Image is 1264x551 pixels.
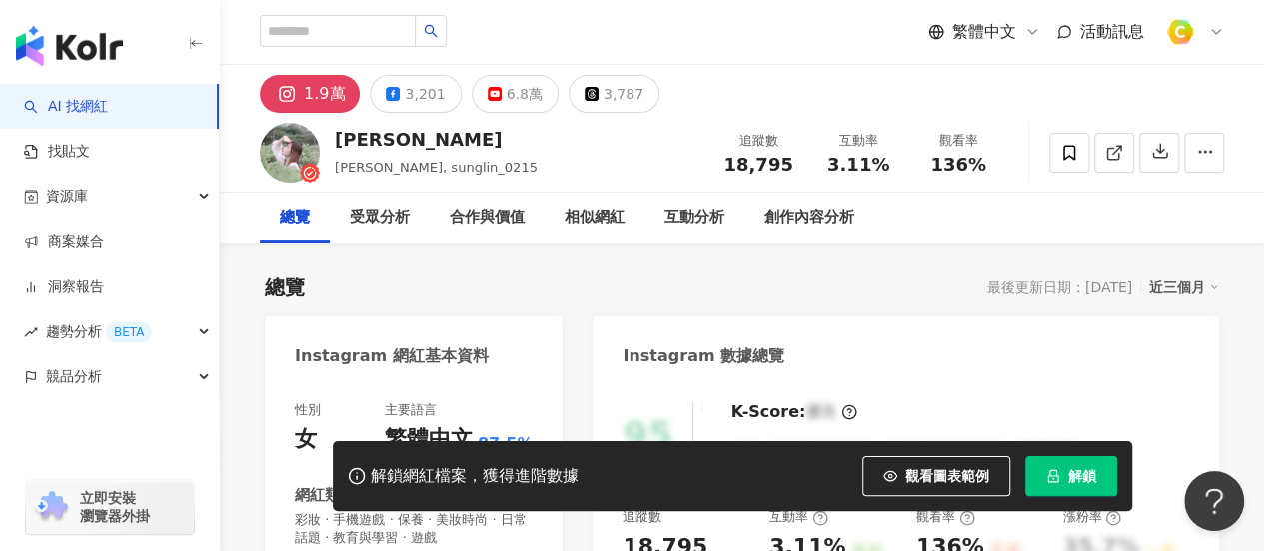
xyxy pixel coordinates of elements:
[295,345,489,367] div: Instagram 網紅基本資料
[24,142,90,162] a: 找貼文
[623,508,661,526] div: 追蹤數
[1062,508,1121,526] div: 漲粉率
[424,24,438,38] span: search
[24,277,104,297] a: 洞察報告
[260,123,320,183] img: KOL Avatar
[920,131,996,151] div: 觀看率
[335,160,538,175] span: [PERSON_NAME], sunglin_0215
[916,508,975,526] div: 觀看率
[478,433,534,455] span: 87.5%
[664,206,724,230] div: 互動分析
[26,480,194,534] a: chrome extension立即安裝 瀏覽器外掛
[24,232,104,252] a: 商案媒合
[952,21,1016,43] span: 繁體中文
[769,508,828,526] div: 互動率
[32,491,71,523] img: chrome extension
[507,80,543,108] div: 6.8萬
[862,456,1010,496] button: 觀看圖表範例
[565,206,625,230] div: 相似網紅
[335,127,538,152] div: [PERSON_NAME]
[304,80,345,108] div: 1.9萬
[371,466,579,487] div: 解鎖網紅檔案，獲得進階數據
[764,206,854,230] div: 創作內容分析
[1046,469,1060,483] span: lock
[623,345,784,367] div: Instagram 數據總覽
[730,401,857,423] div: K-Score :
[280,206,310,230] div: 總覽
[46,174,88,219] span: 資源庫
[723,154,792,175] span: 18,795
[1149,274,1219,300] div: 近三個月
[1068,468,1096,484] span: 解鎖
[385,401,437,419] div: 主要語言
[24,97,108,117] a: searchAI 找網紅
[987,279,1132,295] div: 最後更新日期：[DATE]
[265,273,305,301] div: 總覽
[106,322,152,342] div: BETA
[604,80,643,108] div: 3,787
[260,75,360,113] button: 1.9萬
[295,511,533,547] span: 彩妝 · 手機遊戲 · 保養 · 美妝時尚 · 日常話題 · 教育與學習 · 遊戲
[295,424,317,455] div: 女
[16,26,123,66] img: logo
[46,309,152,354] span: 趨勢分析
[720,131,796,151] div: 追蹤數
[827,155,889,175] span: 3.11%
[350,206,410,230] div: 受眾分析
[1025,456,1117,496] button: 解鎖
[450,206,525,230] div: 合作與價值
[24,325,38,339] span: rise
[385,424,473,455] div: 繁體中文
[1161,13,1199,51] img: %E6%96%B9%E5%BD%A2%E7%B4%94.png
[569,75,659,113] button: 3,787
[295,401,321,419] div: 性別
[46,354,102,399] span: 競品分析
[820,131,896,151] div: 互動率
[80,489,150,525] span: 立即安裝 瀏覽器外掛
[905,468,989,484] span: 觀看圖表範例
[472,75,559,113] button: 6.8萬
[370,75,461,113] button: 3,201
[1080,22,1144,41] span: 活動訊息
[405,80,445,108] div: 3,201
[930,155,986,175] span: 136%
